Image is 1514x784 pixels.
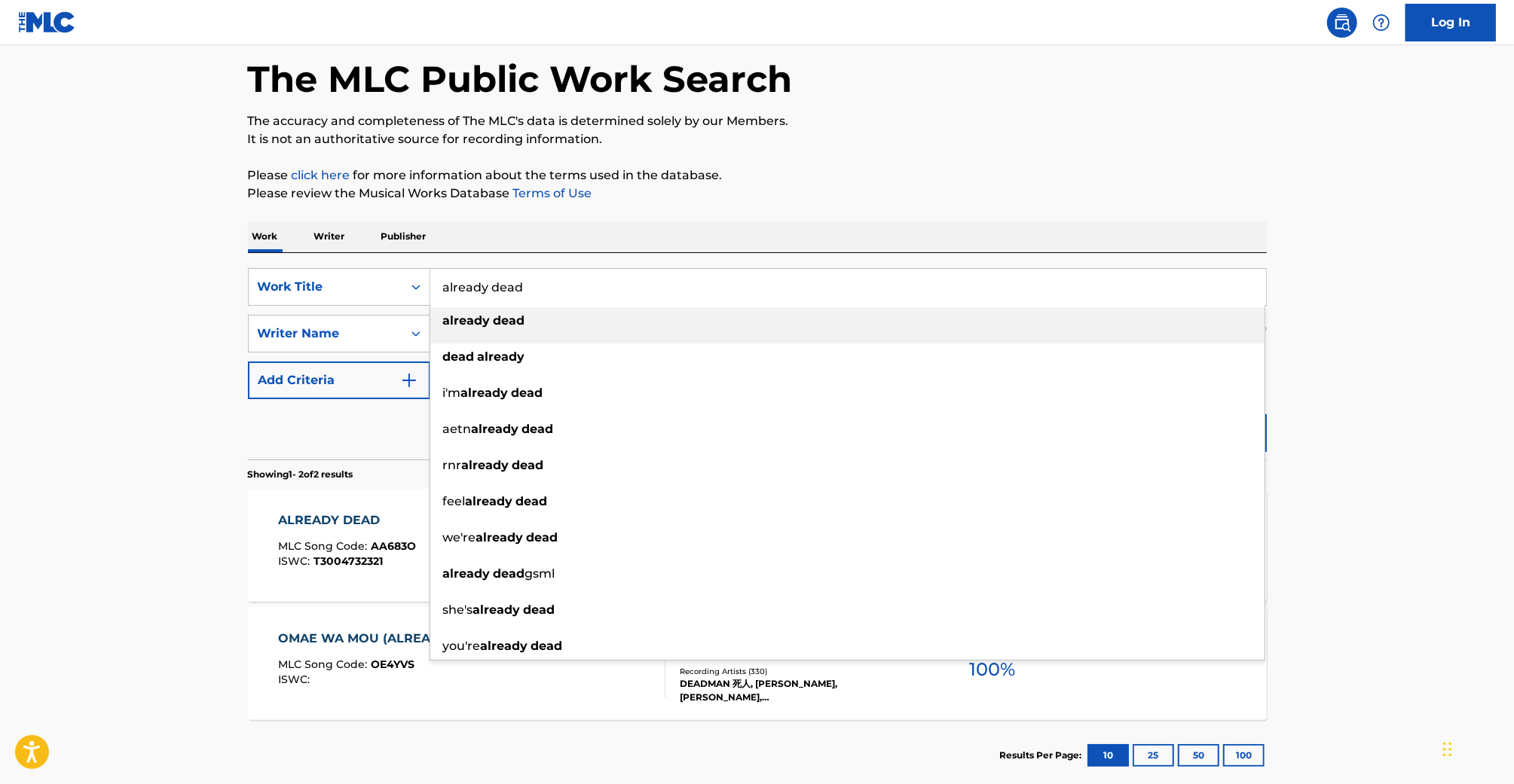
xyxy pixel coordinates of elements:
span: she's [443,602,473,617]
p: It is not an authoritative source for recording information. [248,130,1267,148]
span: MLC Song Code : [278,657,371,671]
strong: dead [512,458,544,472]
strong: dead [522,422,554,436]
strong: already [478,349,525,364]
strong: dead [494,566,525,581]
img: help [1372,14,1390,32]
p: Work [248,221,283,252]
span: gsml [525,566,555,581]
strong: already [473,602,521,617]
img: MLC Logo [18,11,76,33]
div: ALREADY DEAD [278,511,416,529]
div: DEADMAN 死人, [PERSON_NAME], [PERSON_NAME], [PERSON_NAME],IRONMOUSE, HEIAKIM [680,677,907,704]
button: Add Criteria [248,361,430,399]
a: ALREADY DEADMLC Song Code:AA683OISWC:T3004732321Writers (1)[PERSON_NAME]Recording Artists (11)[PE... [248,489,1267,602]
strong: already [472,422,519,436]
span: ISWC : [278,554,314,568]
p: Please review the Musical Works Database [248,185,1267,203]
span: ISWC : [278,673,314,686]
p: Writer [310,221,350,252]
span: AA683O [371,539,416,553]
strong: already [476,530,524,545]
p: Showing 1 - 2 of 2 results [248,468,353,481]
span: T3004732321 [314,554,383,568]
div: OMAE WA MOU (ALREADY DEAD) - INSTRUMENTAL [278,630,613,648]
strong: dead [443,349,475,364]
a: OMAE WA MOU (ALREADY DEAD) - INSTRUMENTALMLC Song Code:OE4YVSISWC:Writers (6)[PERSON_NAME] [PERSO... [248,607,1267,720]
iframe: Chat Widget [1439,712,1514,784]
button: 100 [1223,744,1265,767]
span: 100 % [969,656,1015,683]
span: we're [443,530,476,545]
div: Writer Name [258,325,393,343]
strong: already [461,386,509,400]
div: Recording Artists ( 330 ) [680,666,907,677]
p: The accuracy and completeness of The MLC's data is determined solely by our Members. [248,112,1267,130]
button: 50 [1178,744,1219,767]
button: 25 [1133,744,1174,767]
span: OE4YVS [371,657,414,671]
a: Public Search [1327,8,1357,38]
div: Drag [1443,727,1452,772]
span: MLC Song Code : [278,539,371,553]
img: 9d2ae6d4665cec9f34b9.svg [400,371,418,389]
span: you're [443,639,481,653]
strong: already [462,458,509,472]
strong: already [443,313,491,328]
img: search [1333,14,1351,32]
p: Results Per Page: [1000,749,1086,762]
h1: The MLC Public Work Search [248,56,793,102]
span: feel [443,494,466,508]
strong: dead [516,494,548,508]
span: i'm [443,386,461,400]
div: Help [1366,8,1396,38]
strong: dead [531,639,563,653]
a: click here [292,168,350,182]
button: 10 [1087,744,1129,767]
form: Search Form [248,268,1267,459]
a: Terms of Use [510,186,592,200]
span: aetn [443,422,472,436]
a: Log In [1405,4,1496,41]
strong: dead [527,530,558,545]
strong: dead [524,602,555,617]
strong: dead [494,313,525,328]
p: Please for more information about the terms used in the database. [248,166,1267,185]
strong: already [466,494,513,508]
strong: already [481,639,528,653]
strong: dead [512,386,543,400]
div: Work Title [258,278,393,296]
span: rnr [443,458,462,472]
p: Publisher [377,221,431,252]
strong: already [443,566,491,581]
